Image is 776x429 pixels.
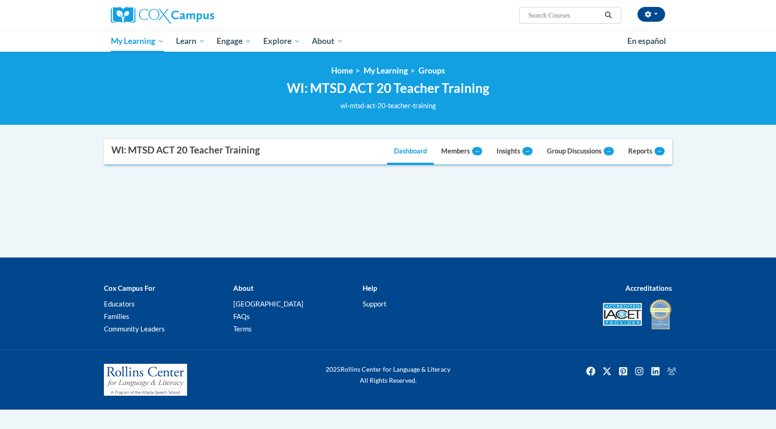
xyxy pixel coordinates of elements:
[312,36,343,47] span: About
[331,66,353,75] a: Home
[291,364,485,386] div: Rollins Center for Language & Literacy All Rights Reserved.
[233,284,254,292] b: About
[632,364,647,379] a: Instagram
[540,140,621,165] a: Group Discussions--
[600,364,614,379] a: Twitter
[257,31,306,52] a: Explore
[105,31,170,52] a: My Learning
[233,300,303,308] a: [GEOGRAPHIC_DATA]
[111,144,260,156] div: WI: MTSD ACT 20 Teacher Training
[104,364,187,396] img: Rollins Center for Language & Literacy - A Program of the Atlanta Speech School
[217,36,251,47] span: Engage
[616,364,630,379] img: Pinterest icon
[287,80,489,96] h2: WI: MTSD ACT 20 Teacher Training
[263,36,300,47] span: Explore
[604,147,614,155] span: --
[434,140,489,165] a: Members--
[111,36,164,47] span: My Learning
[363,300,387,308] a: Support
[583,364,598,379] a: Facebook
[418,66,445,75] a: Groups
[583,364,598,379] img: Facebook icon
[97,31,679,52] div: Main menu
[472,147,482,155] span: --
[621,140,672,165] a: Reports--
[104,300,135,308] a: Educators
[637,7,665,22] button: Account Settings
[655,147,665,155] span: --
[601,10,615,21] button: Search
[233,312,250,320] a: FAQs
[621,31,672,51] a: En español
[616,364,630,379] a: Pinterest
[176,36,205,47] span: Learn
[111,7,214,24] img: Cox Campus
[104,325,165,333] a: Community Leaders
[287,101,489,111] div: wi-mtsd-act-20-teacher-training
[600,364,614,379] img: Twitter icon
[211,31,257,52] a: Engage
[387,140,434,165] a: Dashboard
[603,303,642,326] img: Accredited IACET® Provider
[490,140,540,165] a: Insights--
[527,10,601,21] input: Search Courses
[649,298,672,331] img: IDA® Accredited
[664,364,679,379] img: Facebook group icon
[363,284,377,292] b: Help
[233,325,252,333] a: Terms
[664,364,679,379] a: Facebook Group
[522,147,533,155] span: --
[104,284,155,292] b: Cox Campus For
[306,31,350,52] a: About
[648,364,663,379] a: Linkedin
[627,36,666,46] span: En español
[104,312,129,320] a: Families
[625,284,672,292] b: Accreditations
[632,364,647,379] img: Instagram icon
[170,31,211,52] a: Learn
[364,66,408,75] a: My Learning
[326,365,340,373] span: 2025
[648,364,663,379] img: LinkedIn icon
